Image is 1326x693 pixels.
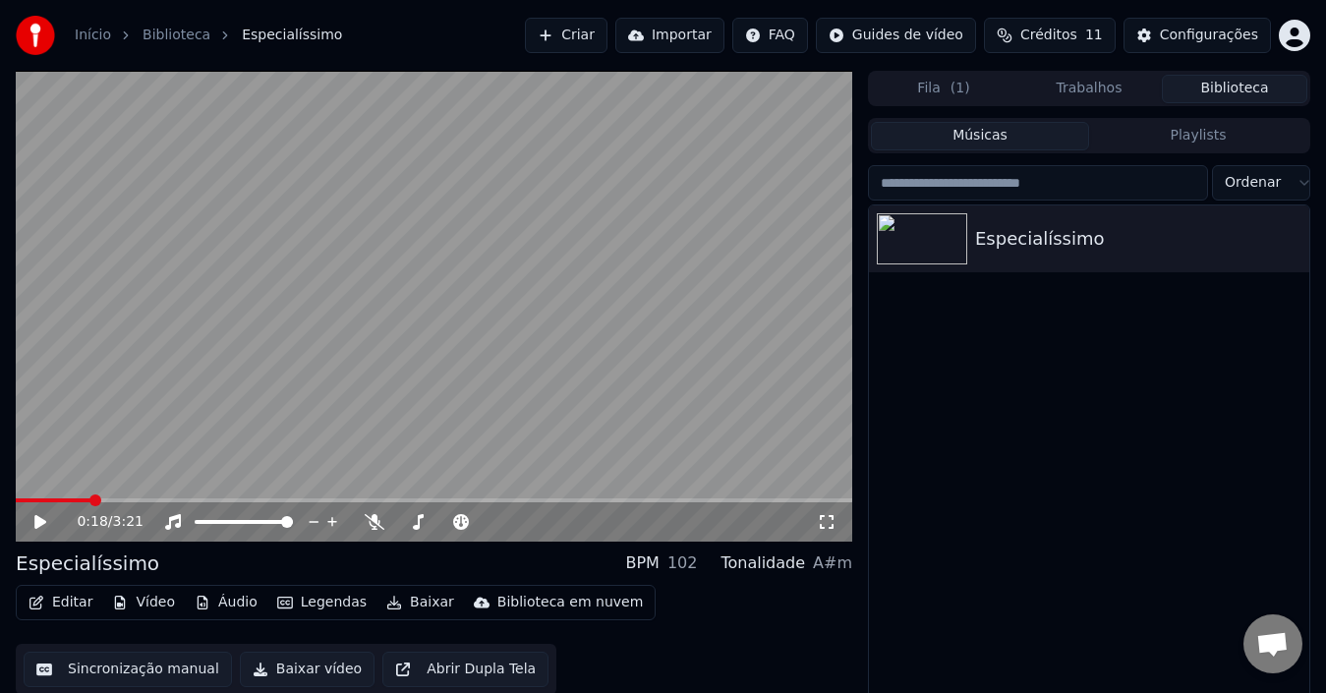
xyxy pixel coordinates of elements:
button: Trabalhos [1016,75,1162,103]
div: BPM [625,551,659,575]
span: ( 1 ) [951,79,970,98]
div: Especialíssimo [16,549,159,577]
button: FAQ [732,18,808,53]
div: / [77,512,124,532]
button: Guides de vídeo [816,18,976,53]
button: Sincronização manual [24,652,232,687]
img: youka [16,16,55,55]
a: Biblioteca [143,26,210,45]
button: Legendas [269,589,375,616]
button: Criar [525,18,607,53]
div: Tonalidade [721,551,805,575]
button: Editar [21,589,100,616]
button: Abrir Dupla Tela [382,652,548,687]
div: 102 [667,551,698,575]
button: Vídeo [104,589,183,616]
button: Baixar [378,589,462,616]
div: Biblioteca em nuvem [497,593,644,612]
button: Configurações [1124,18,1271,53]
button: Músicas [871,122,1089,150]
div: Bate-papo aberto [1243,614,1302,673]
button: Créditos11 [984,18,1116,53]
button: Biblioteca [1162,75,1307,103]
span: 0:18 [77,512,107,532]
button: Fila [871,75,1016,103]
span: 11 [1085,26,1103,45]
div: Configurações [1160,26,1258,45]
span: Ordenar [1225,173,1281,193]
button: Importar [615,18,724,53]
nav: breadcrumb [75,26,342,45]
a: Início [75,26,111,45]
button: Baixar vídeo [240,652,375,687]
button: Playlists [1089,122,1307,150]
button: Áudio [187,589,265,616]
div: Especialíssimo [975,225,1301,253]
span: Créditos [1020,26,1077,45]
span: Especialíssimo [242,26,342,45]
div: A#m [813,551,852,575]
span: 3:21 [113,512,144,532]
